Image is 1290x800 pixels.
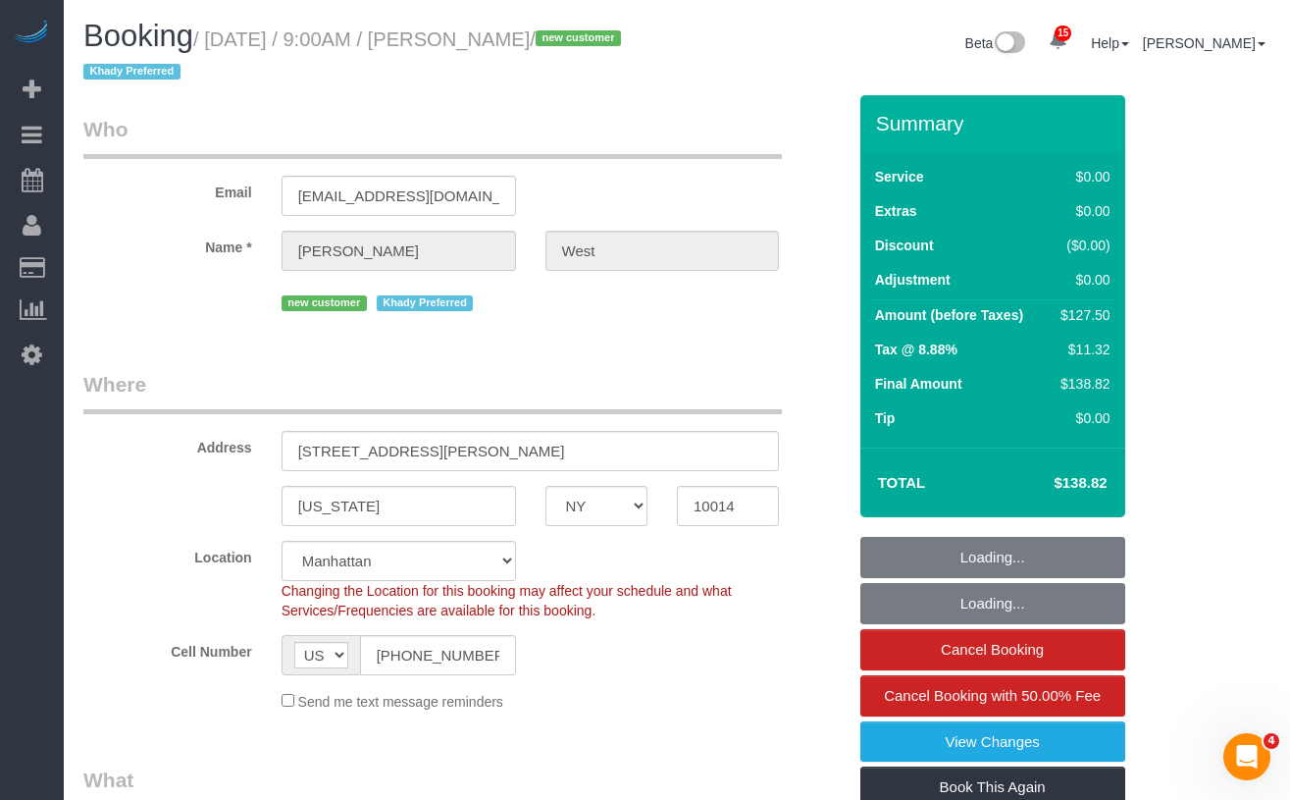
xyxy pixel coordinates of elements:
[83,115,782,159] legend: Who
[875,305,1023,325] label: Amount (before Taxes)
[1053,374,1109,394] div: $138.82
[1053,270,1109,290] div: $0.00
[995,475,1107,492] h4: $138.82
[69,231,267,257] label: Name *
[282,176,516,216] input: Email
[282,486,516,526] input: City
[83,64,181,80] span: Khady Preferred
[1264,733,1279,749] span: 4
[875,167,924,187] label: Service
[875,374,962,394] label: Final Amount
[1055,26,1071,41] span: 15
[83,28,627,83] small: / [DATE] / 9:00AM / [PERSON_NAME]
[1039,20,1077,63] a: 15
[875,201,917,221] label: Extras
[965,35,1026,51] a: Beta
[83,19,193,53] span: Booking
[860,721,1125,763] a: View Changes
[545,231,780,271] input: Last Name
[876,112,1115,134] h3: Summary
[993,31,1025,57] img: New interface
[360,635,516,675] input: Cell Number
[12,20,51,47] img: Automaid Logo
[1223,733,1270,780] iframe: Intercom live chat
[1053,167,1109,187] div: $0.00
[282,583,732,618] span: Changing the Location for this booking may affect your schedule and what Services/Frequencies are...
[875,340,957,359] label: Tax @ 8.88%
[1143,35,1265,51] a: [PERSON_NAME]
[282,295,367,311] span: new customer
[1053,236,1109,255] div: ($0.00)
[884,687,1101,704] span: Cancel Booking with 50.00% Fee
[1091,35,1129,51] a: Help
[1053,408,1109,428] div: $0.00
[69,176,267,202] label: Email
[860,675,1125,717] a: Cancel Booking with 50.00% Fee
[377,295,474,311] span: Khady Preferred
[875,408,896,428] label: Tip
[875,236,934,255] label: Discount
[860,629,1125,670] a: Cancel Booking
[1053,340,1109,359] div: $11.32
[69,541,267,567] label: Location
[69,431,267,457] label: Address
[1053,305,1109,325] div: $127.50
[69,635,267,662] label: Cell Number
[83,370,782,414] legend: Where
[875,270,951,290] label: Adjustment
[536,30,621,46] span: new customer
[677,486,779,526] input: Zip Code
[878,474,926,491] strong: Total
[282,231,516,271] input: First Name
[298,694,503,710] span: Send me text message reminders
[1053,201,1109,221] div: $0.00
